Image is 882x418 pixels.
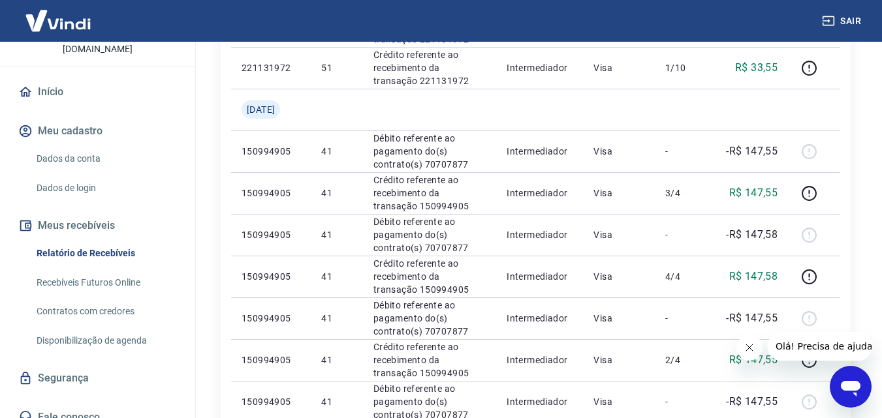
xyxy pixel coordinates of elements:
p: R$ 33,55 [735,60,778,76]
p: 41 [321,145,352,158]
button: Meu cadastro [16,117,180,145]
p: Intermediador [507,270,573,283]
p: Intermediador [507,353,573,366]
p: Crédito referente ao recebimento da transação 221131972 [373,48,486,87]
p: - [665,312,704,325]
p: - [665,228,704,241]
p: Crédito referente ao recebimento da transação 150994905 [373,257,486,296]
p: - [665,395,704,408]
p: 41 [321,395,352,408]
p: Visa [593,353,644,366]
p: 150994905 [242,353,300,366]
p: -R$ 147,58 [726,227,778,243]
p: Intermediador [507,61,573,74]
p: 150994905 [242,145,300,158]
p: 41 [321,312,352,325]
iframe: Botão para abrir a janela de mensagens [830,366,872,408]
p: 41 [321,228,352,241]
p: Intermediador [507,312,573,325]
p: Crédito referente ao recebimento da transação 150994905 [373,340,486,380]
img: Vindi [16,1,101,40]
span: [DATE] [247,103,275,116]
a: Contratos com credores [31,298,180,325]
p: Crédito referente ao recebimento da transação 150994905 [373,173,486,213]
p: Visa [593,270,644,283]
p: 150994905 [242,187,300,200]
a: Recebíveis Futuros Online [31,269,180,296]
button: Sair [819,9,866,33]
p: R$ 147,58 [729,269,778,284]
p: 150994905 [242,270,300,283]
a: Disponibilização de agenda [31,327,180,354]
p: Intermediador [507,187,573,200]
p: 41 [321,353,352,366]
p: 4/4 [665,270,704,283]
p: -R$ 147,55 [726,394,778,410]
a: Segurança [16,364,180,393]
p: - [665,145,704,158]
a: Dados de login [31,175,180,202]
p: Visa [593,228,644,241]
p: Visa [593,312,644,325]
span: Olá! Precisa de ajuda? [8,9,110,20]
iframe: Fechar mensagem [736,335,763,361]
p: 150994905 [242,312,300,325]
p: R$ 147,55 [729,185,778,201]
p: Intermediador [507,228,573,241]
p: -R$ 147,55 [726,310,778,326]
p: Visa [593,395,644,408]
button: Meus recebíveis [16,211,180,240]
p: 150994905 [242,395,300,408]
p: Visa [593,61,644,74]
iframe: Mensagem da empresa [768,332,872,361]
p: R$ 147,55 [729,352,778,368]
p: 221131972 [242,61,300,74]
p: Visa [593,187,644,200]
p: 2/4 [665,353,704,366]
p: Intermediador [507,145,573,158]
a: Início [16,78,180,106]
a: Dados da conta [31,145,180,172]
p: 41 [321,187,352,200]
p: 41 [321,270,352,283]
p: [PERSON_NAME][EMAIL_ADDRESS][DOMAIN_NAME] [10,29,185,56]
p: Débito referente ao pagamento do(s) contrato(s) 70707877 [373,132,486,171]
p: Intermediador [507,395,573,408]
p: -R$ 147,55 [726,143,778,159]
p: Débito referente ao pagamento do(s) contrato(s) 70707877 [373,299,486,338]
a: Relatório de Recebíveis [31,240,180,267]
p: 1/10 [665,61,704,74]
p: Visa [593,145,644,158]
p: Débito referente ao pagamento do(s) contrato(s) 70707877 [373,215,486,254]
p: 3/4 [665,187,704,200]
p: 51 [321,61,352,74]
p: 150994905 [242,228,300,241]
